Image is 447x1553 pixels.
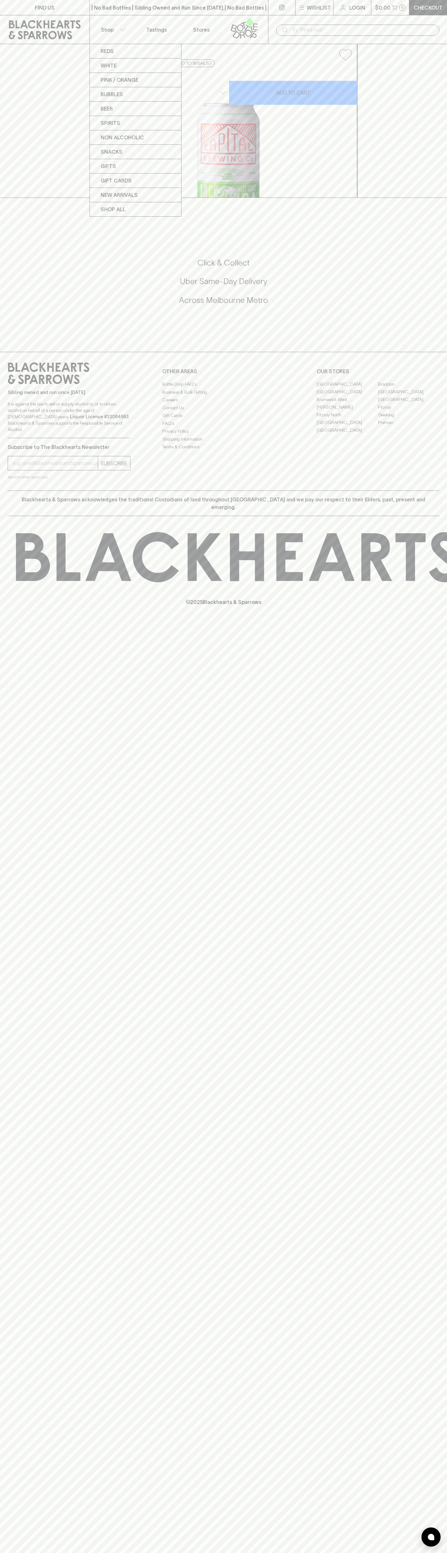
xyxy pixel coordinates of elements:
p: Beer [101,105,113,112]
p: Non Alcoholic [101,134,144,141]
a: Reds [90,44,181,58]
a: Snacks [90,145,181,159]
p: Gifts [101,162,116,170]
a: Pink / Orange [90,73,181,87]
img: bubble-icon [428,1534,434,1540]
a: White [90,58,181,73]
a: Gifts [90,159,181,174]
a: Spirits [90,116,181,130]
p: White [101,62,117,69]
p: Pink / Orange [101,76,138,84]
a: SHOP ALL [90,202,181,216]
p: SHOP ALL [101,205,126,213]
a: Beer [90,102,181,116]
p: Spirits [101,119,120,127]
p: Gift Cards [101,177,132,184]
a: New Arrivals [90,188,181,202]
p: Snacks [101,148,122,156]
p: Reds [101,47,114,55]
a: Non Alcoholic [90,130,181,145]
a: Gift Cards [90,174,181,188]
p: New Arrivals [101,191,138,199]
a: Bubbles [90,87,181,102]
p: Bubbles [101,90,123,98]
